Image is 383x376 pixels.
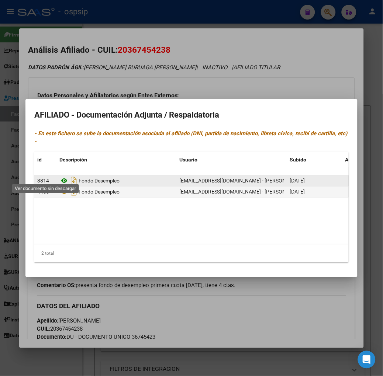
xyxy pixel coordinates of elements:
h2: AFILIADO - Documentación Adjunta / Respaldatoria [34,108,349,122]
div: 2 total [34,244,349,263]
i: Descargar documento [69,186,79,198]
span: [DATE] [290,178,305,184]
span: [EMAIL_ADDRESS][DOMAIN_NAME] - [PERSON_NAME] [179,178,304,184]
span: Acción [345,157,361,163]
span: Descripción [59,157,87,163]
span: Usuario [179,157,197,163]
span: Fondo Desempleo [79,178,120,184]
datatable-header-cell: Usuario [176,152,287,168]
datatable-header-cell: Descripción [56,152,176,168]
span: Fondo Desempleo [79,189,120,195]
span: 4458 [37,189,49,195]
datatable-header-cell: id [34,152,56,168]
i: - En este fichero se sube la documentación asociada al afiliado (DNI, partida de nacimiento, libr... [34,130,348,145]
datatable-header-cell: Acción [342,152,379,168]
span: id [37,157,42,163]
datatable-header-cell: Subido [287,152,342,168]
div: Open Intercom Messenger [358,351,376,369]
span: Subido [290,157,307,163]
i: Descargar documento [69,175,79,187]
span: [DATE] [290,189,305,195]
span: [EMAIL_ADDRESS][DOMAIN_NAME] - [PERSON_NAME] [179,189,304,195]
span: 3814 [37,178,49,184]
